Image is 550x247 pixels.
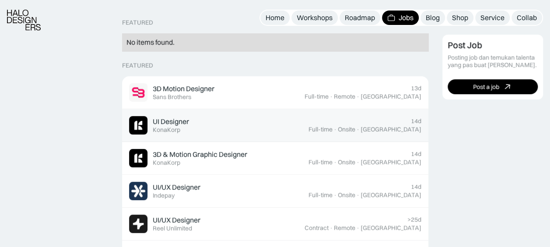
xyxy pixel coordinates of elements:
[129,182,147,200] img: Job Image
[517,13,537,22] div: Collab
[473,83,499,91] div: Post a job
[122,62,153,69] div: Featured
[361,159,421,166] div: [GEOGRAPHIC_DATA]
[122,175,428,208] a: Job ImageUI/UX DesignerIndepay14dFull-time·Onsite·[GEOGRAPHIC_DATA]
[333,126,337,133] div: ·
[129,149,147,167] img: Job Image
[407,216,421,223] div: >25d
[153,150,247,159] div: 3D & Motion Graphic Designer
[153,192,175,199] div: Indepay
[452,13,468,22] div: Shop
[129,116,147,134] img: Job Image
[345,13,375,22] div: Roadmap
[361,224,421,232] div: [GEOGRAPHIC_DATA]
[266,13,284,22] div: Home
[448,54,538,69] div: Posting job dan temukan talenta yang pas buat [PERSON_NAME].
[475,11,510,25] a: Service
[511,11,542,25] a: Collab
[382,11,419,25] a: Jobs
[153,117,189,126] div: UI Designer
[308,159,333,166] div: Full-time
[338,191,355,199] div: Onsite
[356,159,360,166] div: ·
[305,93,329,100] div: Full-time
[411,150,421,158] div: 14d
[361,191,421,199] div: [GEOGRAPHIC_DATA]
[122,142,428,175] a: Job Image3D & Motion Graphic DesignerKonaKorp14dFull-time·Onsite·[GEOGRAPHIC_DATA]
[356,191,360,199] div: ·
[129,83,147,102] img: Job Image
[153,84,214,93] div: 3D Motion Designer
[448,40,482,51] div: Post Job
[260,11,290,25] a: Home
[356,224,360,232] div: ·
[411,85,421,92] div: 13d
[426,13,440,22] div: Blog
[356,93,360,100] div: ·
[333,191,337,199] div: ·
[338,126,355,133] div: Onsite
[297,13,333,22] div: Workshops
[126,38,424,47] div: No items found.
[411,183,421,191] div: 14d
[448,80,538,95] a: Post a job
[153,225,192,232] div: Reel Unlimited
[411,117,421,125] div: 14d
[399,13,413,22] div: Jobs
[122,109,428,142] a: Job ImageUI DesignerKonaKorp14dFull-time·Onsite·[GEOGRAPHIC_DATA]
[361,126,421,133] div: [GEOGRAPHIC_DATA]
[122,208,428,240] a: Job ImageUI/UX DesignerReel Unlimited>25dContract·Remote·[GEOGRAPHIC_DATA]
[420,11,445,25] a: Blog
[308,126,333,133] div: Full-time
[308,191,333,199] div: Full-time
[329,93,333,100] div: ·
[153,126,180,134] div: KonaKorp
[340,11,380,25] a: Roadmap
[338,159,355,166] div: Onsite
[153,183,200,192] div: UI/UX Designer
[122,76,428,109] a: Job Image3D Motion DesignerSans Brothers13dFull-time·Remote·[GEOGRAPHIC_DATA]
[334,93,355,100] div: Remote
[447,11,473,25] a: Shop
[356,126,360,133] div: ·
[122,19,153,26] div: Featured
[129,215,147,233] img: Job Image
[153,93,191,101] div: Sans Brothers
[480,13,504,22] div: Service
[153,215,200,225] div: UI/UX Designer
[291,11,338,25] a: Workshops
[329,224,333,232] div: ·
[333,159,337,166] div: ·
[334,224,355,232] div: Remote
[305,224,329,232] div: Contract
[361,93,421,100] div: [GEOGRAPHIC_DATA]
[153,159,180,166] div: KonaKorp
